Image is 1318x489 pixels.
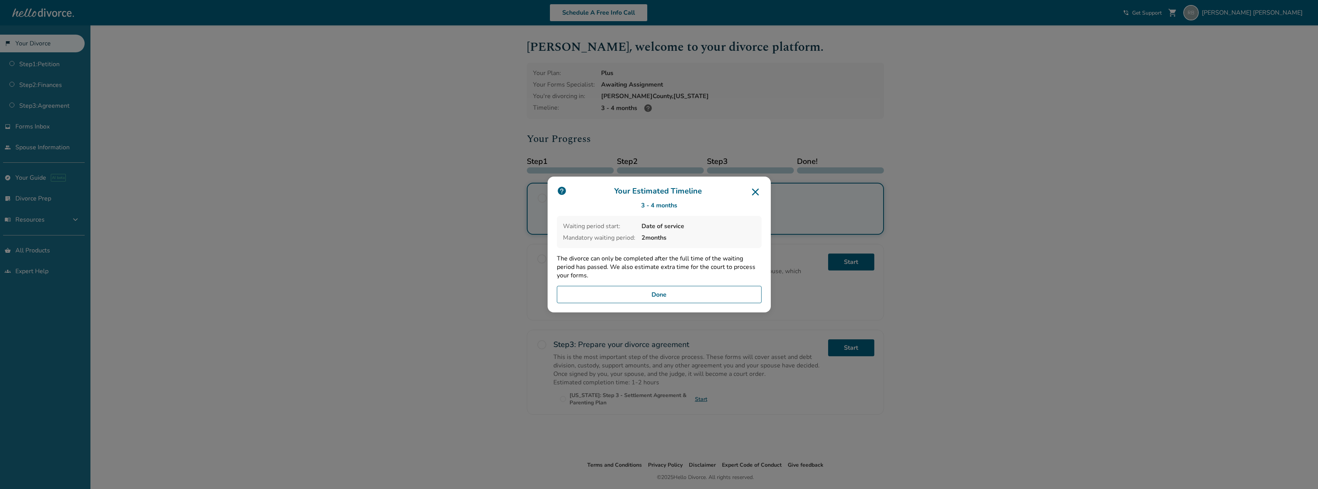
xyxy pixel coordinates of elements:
img: icon [557,186,567,196]
button: Done [557,286,762,304]
p: The divorce can only be completed after the full time of the waiting period has passed. We also e... [557,254,762,280]
span: Date of service [641,222,755,230]
h3: Your Estimated Timeline [557,186,762,198]
span: Mandatory waiting period: [563,234,635,242]
span: 2 months [641,234,755,242]
iframe: Chat Widget [1280,452,1318,489]
span: Waiting period start: [563,222,635,230]
div: 3 - 4 months [557,201,762,210]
